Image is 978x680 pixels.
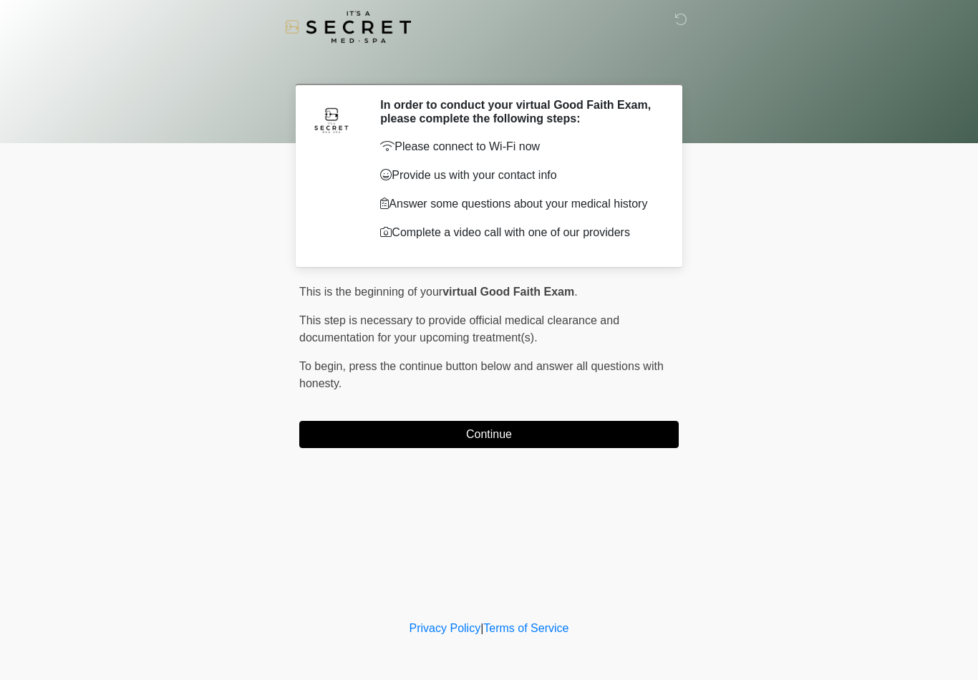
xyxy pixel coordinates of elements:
[380,195,657,213] p: Answer some questions about your medical history
[380,224,657,241] p: Complete a video call with one of our providers
[442,286,574,298] strong: virtual Good Faith Exam
[285,11,411,43] img: It's A Secret Med Spa Logo
[299,286,442,298] span: This is the beginning of your
[380,167,657,184] p: Provide us with your contact info
[299,360,664,389] span: press the continue button below and answer all questions with honesty.
[574,286,577,298] span: .
[299,314,619,344] span: This step is necessary to provide official medical clearance and documentation for your upcoming ...
[483,622,568,634] a: Terms of Service
[299,360,349,372] span: To begin,
[289,52,689,78] h1: ‎ ‎
[380,138,657,155] p: Please connect to Wi-Fi now
[380,98,657,125] h2: In order to conduct your virtual Good Faith Exam, please complete the following steps:
[299,421,679,448] button: Continue
[410,622,481,634] a: Privacy Policy
[480,622,483,634] a: |
[310,98,353,141] img: Agent Avatar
